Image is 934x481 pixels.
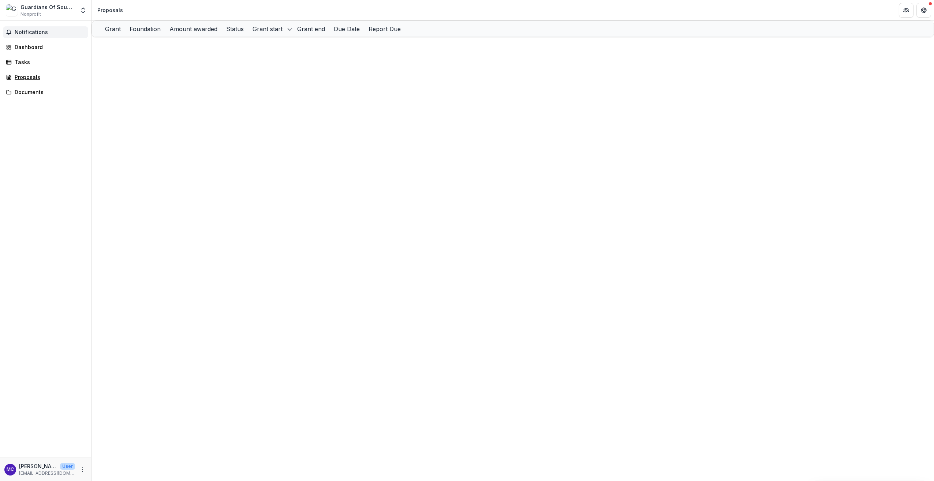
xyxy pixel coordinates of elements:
[287,26,293,32] svg: sorted descending
[3,71,88,83] a: Proposals
[165,25,222,33] div: Amount awarded
[3,56,88,68] a: Tasks
[15,58,82,66] div: Tasks
[15,29,85,36] span: Notifications
[101,25,125,33] div: Grant
[20,11,41,18] span: Nonprofit
[329,21,364,37] div: Due Date
[293,25,329,33] div: Grant end
[248,21,293,37] div: Grant start
[78,3,88,18] button: Open entity switcher
[101,21,125,37] div: Grant
[97,6,123,14] div: Proposals
[125,21,165,37] div: Foundation
[293,21,329,37] div: Grant end
[6,4,18,16] img: Guardians Of Sound & The Hip Hop Orchestra
[19,470,75,477] p: [EMAIL_ADDRESS][DOMAIN_NAME]
[916,3,931,18] button: Get Help
[364,21,405,37] div: Report Due
[364,25,405,33] div: Report Due
[15,73,82,81] div: Proposals
[222,21,248,37] div: Status
[3,41,88,53] a: Dashboard
[78,465,87,474] button: More
[125,25,165,33] div: Foundation
[165,21,222,37] div: Amount awarded
[7,467,14,472] div: Michael Chapman
[15,88,82,96] div: Documents
[15,43,82,51] div: Dashboard
[222,25,248,33] div: Status
[19,462,57,470] p: [PERSON_NAME]
[3,26,88,38] button: Notifications
[899,3,914,18] button: Partners
[248,25,287,33] div: Grant start
[3,86,88,98] a: Documents
[60,463,75,470] p: User
[329,25,364,33] div: Due Date
[94,5,126,15] nav: breadcrumb
[20,3,75,11] div: Guardians Of Sound & The Hip Hop Orchestra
